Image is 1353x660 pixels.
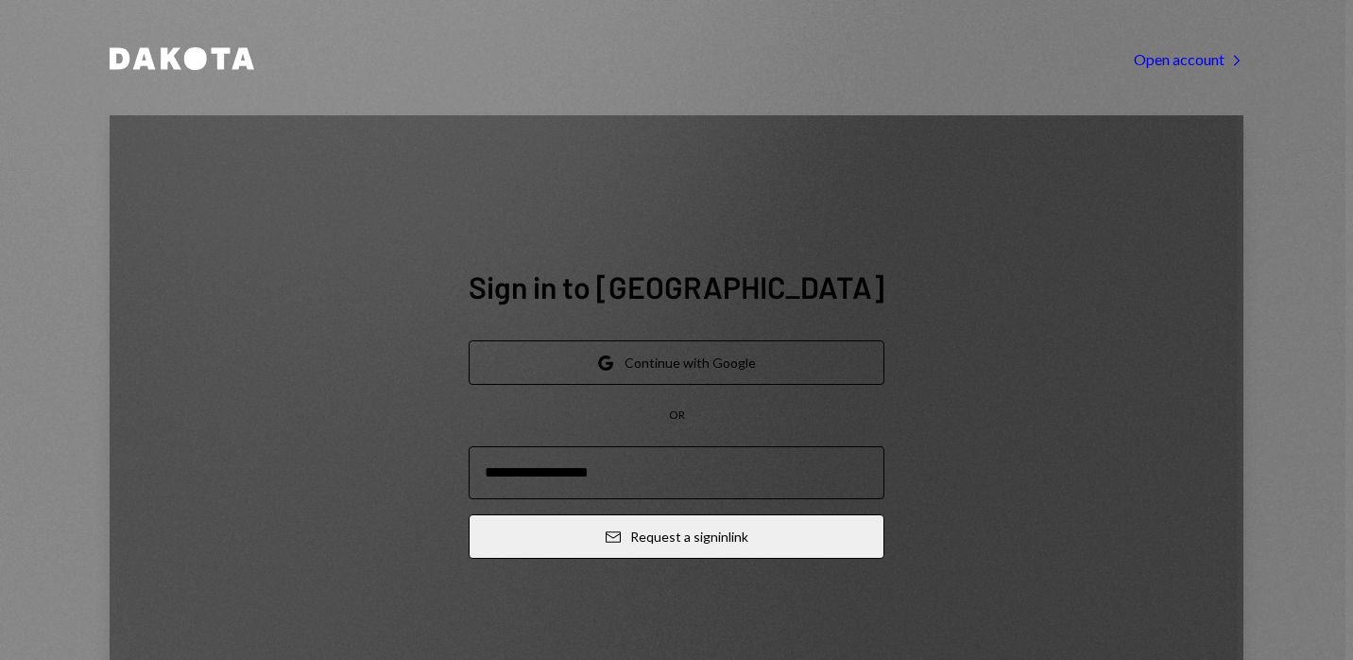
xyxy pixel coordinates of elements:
[469,340,884,385] button: Continue with Google
[1134,50,1243,68] div: Open account
[469,268,884,305] h1: Sign in to [GEOGRAPHIC_DATA]
[1134,48,1243,68] a: Open account
[469,514,884,559] button: Request a signinlink
[669,408,685,424] div: OR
